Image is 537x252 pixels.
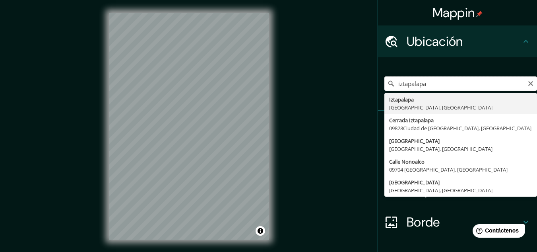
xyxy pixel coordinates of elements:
[256,226,265,236] button: Activar o desactivar atribución
[389,96,414,103] font: Iztapalapa
[389,145,492,152] font: [GEOGRAPHIC_DATA], [GEOGRAPHIC_DATA]
[432,4,475,21] font: Mappin
[378,143,537,174] div: Estilo
[407,214,440,231] font: Borde
[378,111,537,143] div: Patas
[389,104,492,111] font: [GEOGRAPHIC_DATA], [GEOGRAPHIC_DATA]
[389,179,440,186] font: [GEOGRAPHIC_DATA]
[389,158,425,165] font: Calle Nonoalco
[378,25,537,57] div: Ubicación
[109,13,269,240] canvas: Mapa
[378,174,537,206] div: Disposición
[407,33,463,50] font: Ubicación
[389,125,531,132] font: 09828Ciudad de [GEOGRAPHIC_DATA], [GEOGRAPHIC_DATA]
[389,137,440,145] font: [GEOGRAPHIC_DATA]
[389,187,492,194] font: [GEOGRAPHIC_DATA], [GEOGRAPHIC_DATA]
[389,117,434,124] font: Cerrada Iztapalapa
[378,206,537,238] div: Borde
[466,221,528,243] iframe: Lanzador de widgets de ayuda
[389,166,508,173] font: 09704 [GEOGRAPHIC_DATA], [GEOGRAPHIC_DATA]
[527,79,534,87] button: Claro
[384,76,537,91] input: Elige tu ciudad o zona
[476,11,483,17] img: pin-icon.png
